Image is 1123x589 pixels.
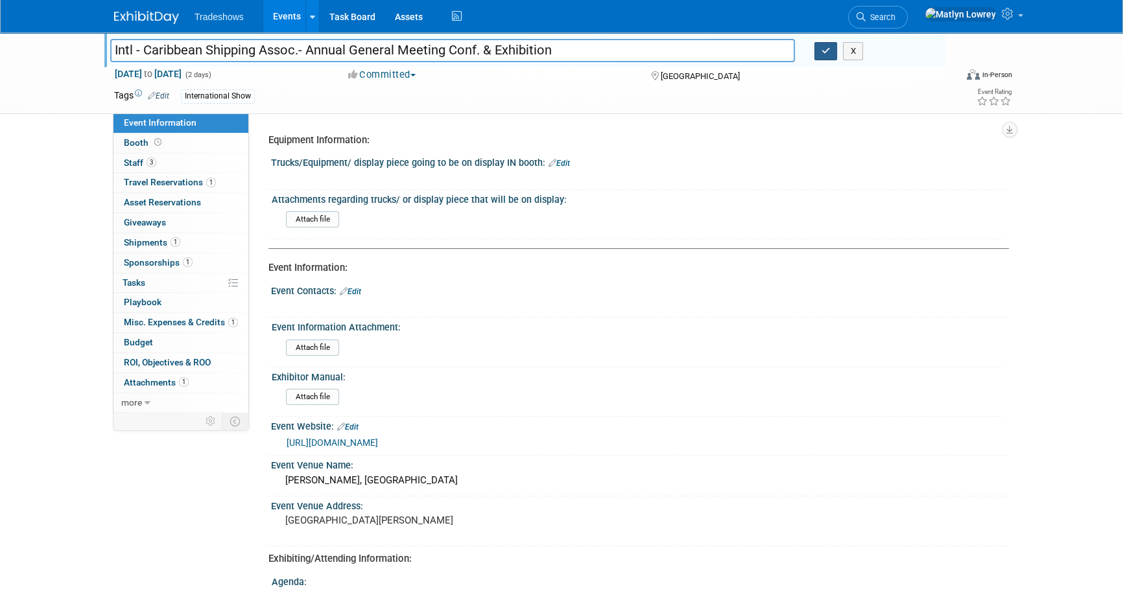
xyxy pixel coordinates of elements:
[124,257,193,268] span: Sponsorships
[124,377,189,387] span: Attachments
[113,133,248,153] a: Booth
[344,68,421,82] button: Committed
[124,297,161,307] span: Playbook
[271,456,1009,472] div: Event Venue Name:
[967,69,980,80] img: Format-Inperson.png
[124,157,156,168] span: Staff
[272,367,1003,384] div: Exhibitor Manual:
[285,514,564,526] pre: [GEOGRAPHIC_DATA][PERSON_NAME]
[281,470,999,491] div: [PERSON_NAME], [GEOGRAPHIC_DATA]
[113,333,248,352] a: Budget
[171,237,180,247] span: 1
[976,89,1011,95] div: Event Rating
[848,6,908,29] a: Search
[114,89,169,104] td: Tags
[113,233,248,253] a: Shipments1
[549,159,570,168] a: Edit
[121,397,142,408] span: more
[113,154,248,173] a: Staff3
[113,173,248,192] a: Travel Reservations1
[124,237,180,248] span: Shipments
[179,377,189,387] span: 1
[114,11,179,24] img: ExhibitDay
[982,70,1012,80] div: In-Person
[142,69,154,79] span: to
[113,273,248,293] a: Tasks
[124,357,211,367] span: ROI, Objectives & ROO
[866,12,895,22] span: Search
[124,117,196,128] span: Event Information
[337,422,359,432] a: Edit
[271,281,1009,298] div: Event Contacts:
[206,178,216,187] span: 1
[124,317,238,327] span: Misc. Expenses & Credits
[113,293,248,312] a: Playbook
[843,42,863,60] button: X
[113,313,248,332] a: Misc. Expenses & Credits1
[113,393,248,413] a: more
[271,417,1009,433] div: Event Website:
[181,89,255,103] div: International Show
[287,437,378,448] a: [URL][DOMAIN_NAME]
[268,133,999,147] div: Equipment Information:
[152,137,164,147] span: Booth not reserved yet
[660,71,739,81] span: [GEOGRAPHIC_DATA]
[113,193,248,213] a: Asset Reservations
[183,257,193,267] span: 1
[272,318,1003,334] div: Event Information Attachment:
[113,353,248,373] a: ROI, Objectives & ROO
[124,197,201,207] span: Asset Reservations
[113,253,248,273] a: Sponsorships1
[113,113,248,133] a: Event Information
[148,91,169,100] a: Edit
[124,337,153,347] span: Budget
[195,12,244,22] span: Tradeshows
[340,287,361,296] a: Edit
[114,68,182,80] span: [DATE] [DATE]
[272,572,1003,588] div: Agenda:
[222,413,249,430] td: Toggle Event Tabs
[268,552,999,566] div: Exhibiting/Attending Information:
[879,67,1012,87] div: Event Format
[268,261,999,275] div: Event Information:
[228,318,238,327] span: 1
[147,157,156,167] span: 3
[123,277,145,288] span: Tasks
[271,496,1009,513] div: Event Venue Address:
[124,177,216,187] span: Travel Reservations
[925,7,997,21] img: Matlyn Lowrey
[272,190,1003,206] div: Attachments regarding trucks/ or display piece that will be on display:
[184,71,211,79] span: (2 days)
[124,217,166,227] span: Giveaways
[271,153,1009,170] div: Trucks/Equipment/ display piece going to be on display IN booth:
[113,373,248,393] a: Attachments1
[124,137,164,148] span: Booth
[200,413,222,430] td: Personalize Event Tab Strip
[113,213,248,233] a: Giveaways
